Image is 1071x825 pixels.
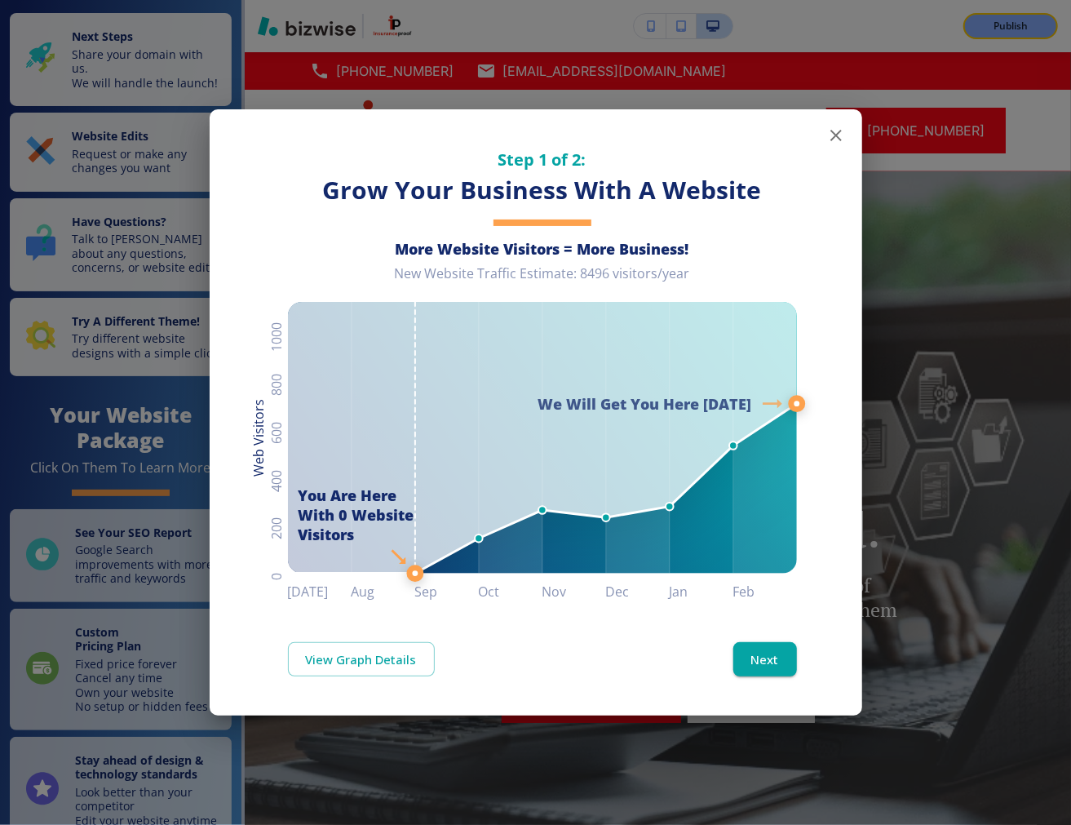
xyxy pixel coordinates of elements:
h6: Oct [479,580,542,603]
h6: Aug [352,580,415,603]
button: Next [733,642,797,676]
h6: Nov [542,580,606,603]
h6: More Website Visitors = More Business! [288,239,797,259]
h6: Dec [606,580,670,603]
h3: Grow Your Business With A Website [288,174,797,207]
div: New Website Traffic Estimate: 8496 visitors/year [288,265,797,295]
h6: [DATE] [288,580,352,603]
h6: Feb [733,580,797,603]
h6: Sep [415,580,479,603]
h6: Jan [670,580,733,603]
h5: Step 1 of 2: [288,149,797,171]
a: View Graph Details [288,642,435,676]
